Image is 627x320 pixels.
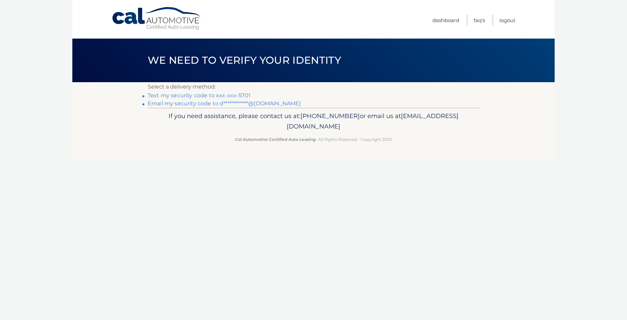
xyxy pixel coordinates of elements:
span: [PHONE_NUMBER] [300,112,360,120]
strong: Cal Automotive Certified Auto Leasing [235,137,316,142]
p: If you need assistance, please contact us at: or email us at [152,111,475,132]
p: - All Rights Reserved - Copyright 2025 [152,136,475,143]
a: Cal Automotive [112,7,202,31]
a: Text my security code to xxx-xxx-5701 [148,92,251,99]
p: Select a delivery method: [148,82,479,92]
span: We need to verify your identity [148,54,341,66]
a: FAQ's [474,15,485,26]
a: Logout [499,15,515,26]
a: Dashboard [432,15,459,26]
